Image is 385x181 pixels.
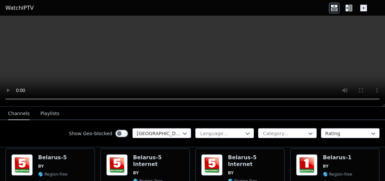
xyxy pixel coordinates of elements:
[296,154,317,176] img: Belarus-1
[323,164,329,169] span: BY
[38,172,68,177] span: 🌎 Region-free
[133,170,139,176] span: BY
[38,154,68,161] h6: Belarus-5
[323,154,352,161] h6: Belarus-1
[11,154,33,176] img: Belarus-5
[40,107,59,120] button: Playlists
[69,130,112,137] label: Show Geo-blocked
[228,154,279,168] h6: Belarus-5 Internet
[38,164,44,169] span: BY
[5,4,34,12] a: WatchIPTV
[323,172,352,177] span: 🌎 Region-free
[8,107,30,120] button: Channels
[106,154,128,176] img: Belarus-5 Internet
[228,170,234,176] span: BY
[201,154,223,176] img: Belarus-5 Internet
[133,154,184,168] h6: Belarus-5 Internet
